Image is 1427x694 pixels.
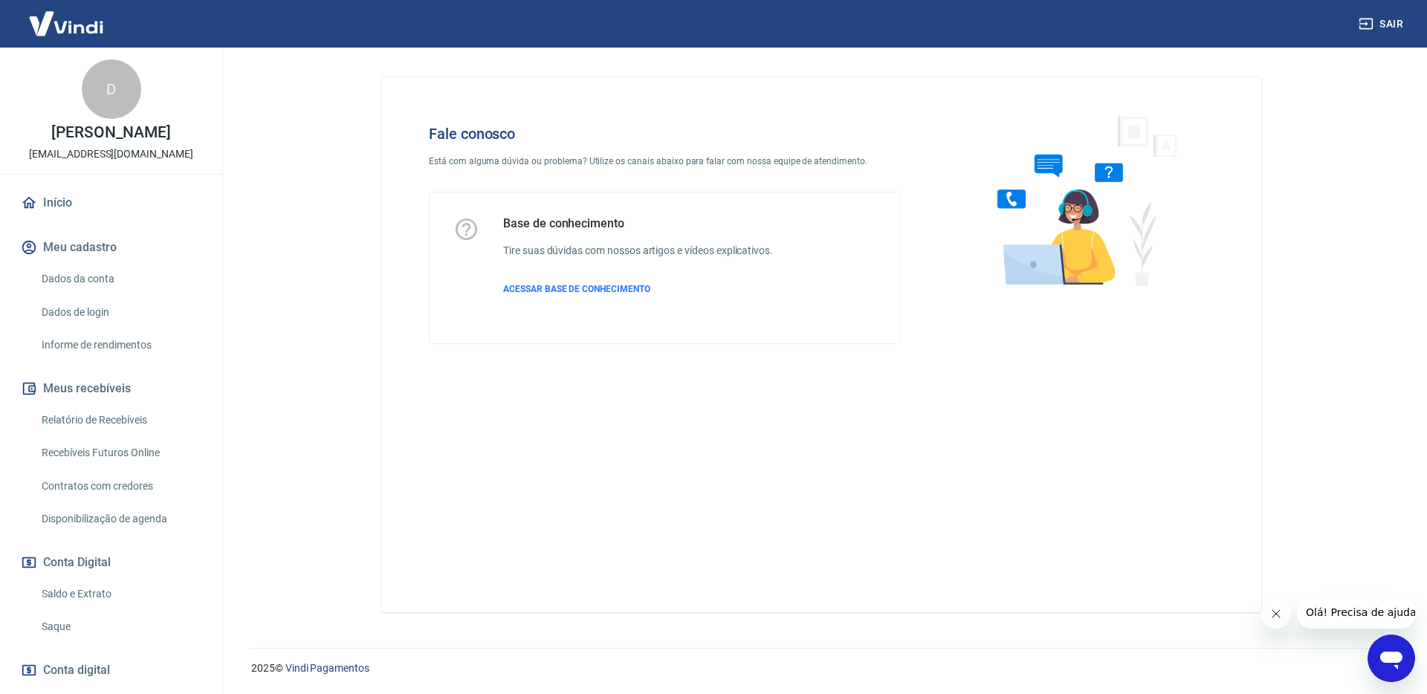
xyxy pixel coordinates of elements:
[1261,599,1291,629] iframe: Fechar mensagem
[36,297,204,328] a: Dados de login
[36,471,204,502] a: Contratos com credores
[18,187,204,219] a: Início
[18,654,204,687] a: Conta digital
[36,504,204,534] a: Disponibilização de agenda
[429,125,900,143] h4: Fale conosco
[1297,596,1415,629] iframe: Mensagem da empresa
[1356,10,1409,38] button: Sair
[285,662,369,674] a: Vindi Pagamentos
[503,284,650,294] span: ACESSAR BASE DE CONHECIMENTO
[36,264,204,294] a: Dados da conta
[1368,635,1415,682] iframe: Botão para abrir a janela de mensagens
[503,216,773,231] h5: Base de conhecimento
[29,146,193,162] p: [EMAIL_ADDRESS][DOMAIN_NAME]
[18,546,204,579] button: Conta Digital
[36,330,204,360] a: Informe de rendimentos
[503,282,773,296] a: ACESSAR BASE DE CONHECIMENTO
[36,612,204,642] a: Saque
[36,405,204,435] a: Relatório de Recebíveis
[9,10,125,22] span: Olá! Precisa de ajuda?
[968,101,1194,299] img: Fale conosco
[18,1,114,46] img: Vindi
[18,372,204,405] button: Meus recebíveis
[43,660,110,681] span: Conta digital
[36,438,204,468] a: Recebíveis Futuros Online
[251,661,1391,676] p: 2025 ©
[36,579,204,609] a: Saldo e Extrato
[429,155,900,168] p: Está com alguma dúvida ou problema? Utilize os canais abaixo para falar com nossa equipe de atend...
[18,231,204,264] button: Meu cadastro
[503,243,773,259] h6: Tire suas dúvidas com nossos artigos e vídeos explicativos.
[51,125,170,140] p: [PERSON_NAME]
[82,59,141,119] div: D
